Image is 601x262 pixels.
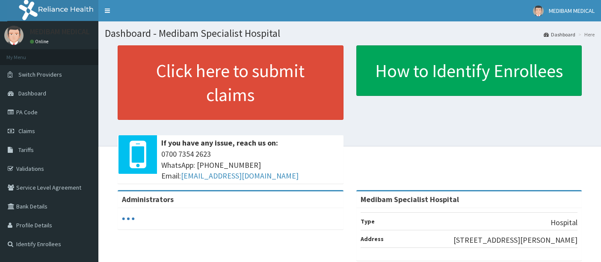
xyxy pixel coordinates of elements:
[122,212,135,225] svg: audio-loading
[161,149,339,182] span: 0700 7354 2623 WhatsApp: [PHONE_NUMBER] Email:
[544,31,575,38] a: Dashboard
[18,146,34,154] span: Tariffs
[18,71,62,78] span: Switch Providers
[118,45,343,120] a: Click here to submit claims
[18,127,35,135] span: Claims
[30,39,50,45] a: Online
[18,89,46,97] span: Dashboard
[105,28,595,39] h1: Dashboard - Medibam Specialist Hospital
[356,45,582,96] a: How to Identify Enrollees
[453,235,577,246] p: [STREET_ADDRESS][PERSON_NAME]
[161,138,278,148] b: If you have any issue, reach us on:
[30,28,90,36] p: MEDIBAM MEDICAL
[361,235,384,243] b: Address
[533,6,544,16] img: User Image
[122,194,174,204] b: Administrators
[361,194,459,204] strong: Medibam Specialist Hospital
[576,31,595,38] li: Here
[551,217,577,228] p: Hospital
[549,7,595,15] span: MEDIBAM MEDICAL
[4,26,24,45] img: User Image
[361,217,375,225] b: Type
[181,171,299,181] a: [EMAIL_ADDRESS][DOMAIN_NAME]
